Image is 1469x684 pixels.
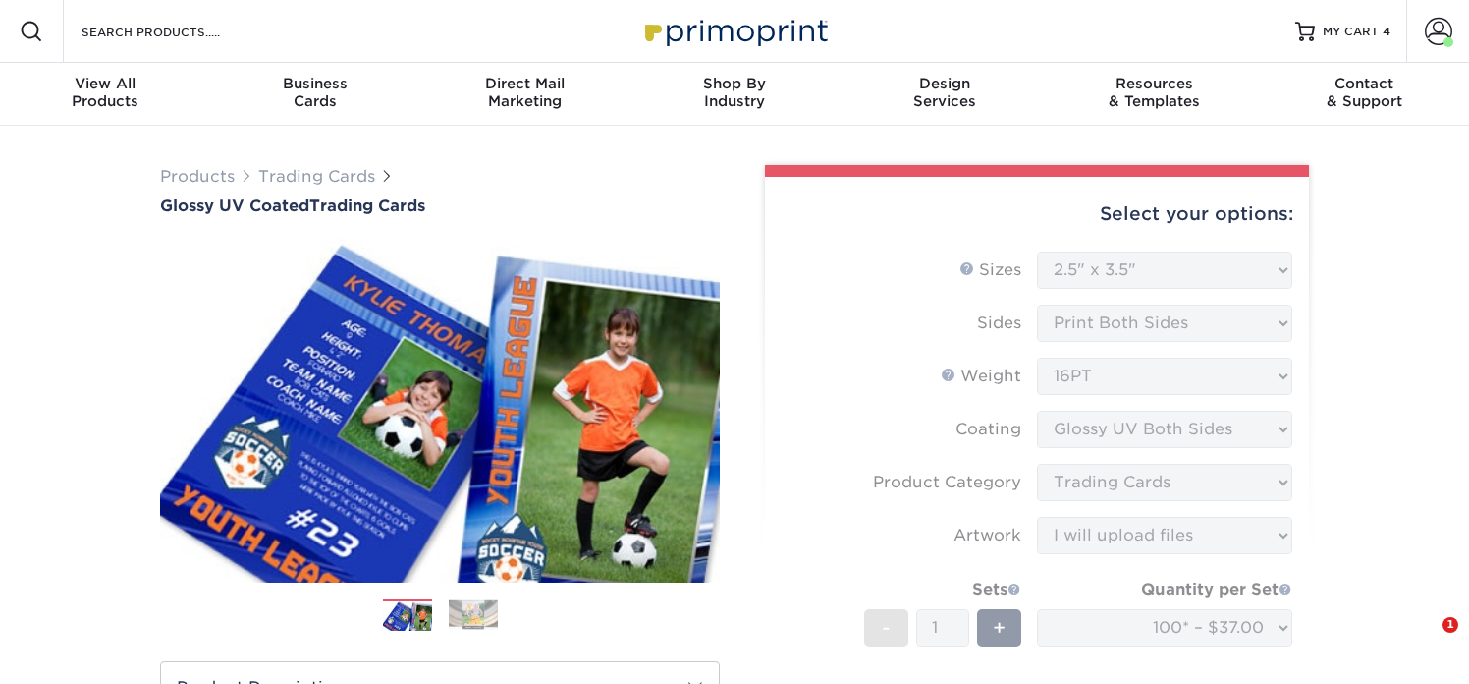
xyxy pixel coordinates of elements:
span: Design [840,75,1050,92]
div: Industry [629,75,840,110]
a: Trading Cards [258,167,375,186]
iframe: Intercom live chat [1402,617,1449,664]
a: DesignServices [840,63,1050,126]
img: Glossy UV Coated 01 [160,217,720,604]
a: Direct MailMarketing [419,63,629,126]
span: 1 [1442,617,1458,633]
span: Shop By [629,75,840,92]
span: Glossy UV Coated [160,197,309,215]
span: Business [210,75,420,92]
span: Direct Mail [419,75,629,92]
a: Shop ByIndustry [629,63,840,126]
a: Products [160,167,235,186]
span: MY CART [1323,24,1379,40]
img: Trading Cards 01 [383,599,432,634]
span: Resources [1050,75,1260,92]
div: & Support [1259,75,1469,110]
div: Marketing [419,75,629,110]
h1: Trading Cards [160,197,720,215]
div: Select your options: [781,177,1293,252]
a: Resources& Templates [1050,63,1260,126]
a: BusinessCards [210,63,420,126]
div: Cards [210,75,420,110]
span: 4 [1383,25,1390,38]
input: SEARCH PRODUCTS..... [80,20,271,43]
div: & Templates [1050,75,1260,110]
img: Primoprint [636,10,833,52]
div: Services [840,75,1050,110]
img: Trading Cards 02 [449,599,498,630]
span: Contact [1259,75,1469,92]
a: Glossy UV CoatedTrading Cards [160,197,720,215]
a: Contact& Support [1259,63,1469,126]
